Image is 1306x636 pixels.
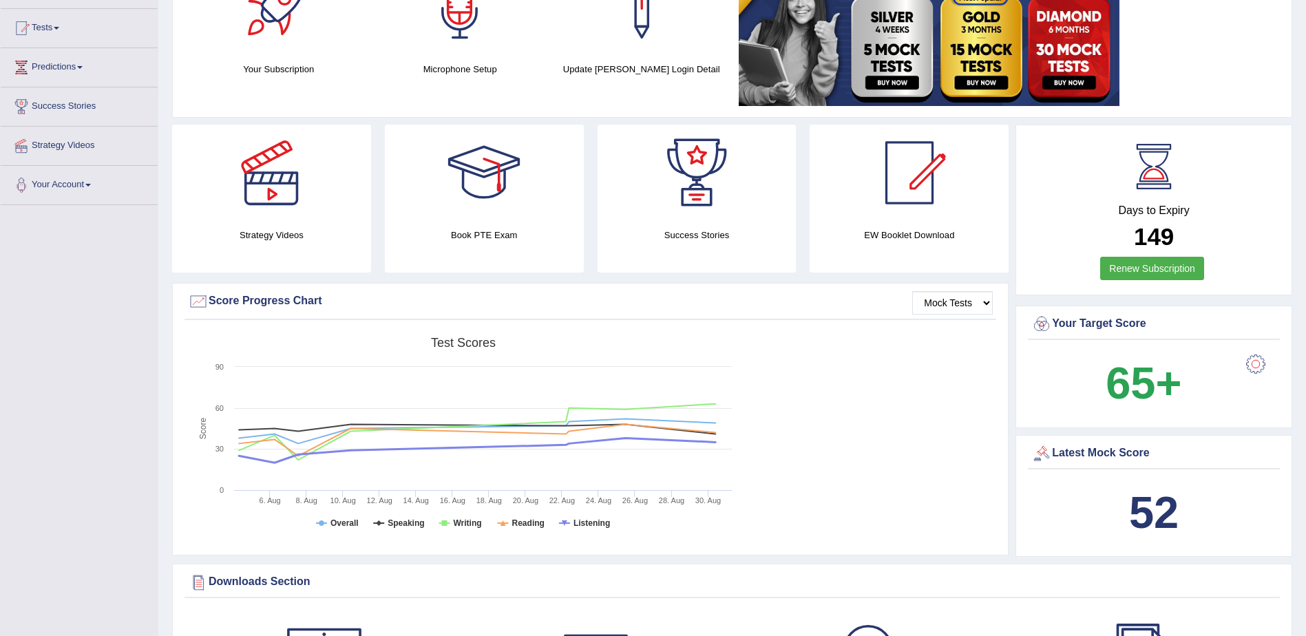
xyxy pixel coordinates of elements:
h4: Update [PERSON_NAME] Login Detail [558,62,725,76]
a: Your Account [1,166,158,200]
text: 90 [215,363,224,371]
h4: Strategy Videos [172,228,371,242]
a: Predictions [1,48,158,83]
h4: EW Booklet Download [810,228,1009,242]
text: 0 [220,486,224,494]
tspan: 16. Aug [440,496,465,505]
div: Downloads Section [188,572,1276,593]
tspan: 20. Aug [513,496,538,505]
tspan: 14. Aug [403,496,429,505]
a: Success Stories [1,87,158,122]
tspan: 24. Aug [586,496,611,505]
h4: Microphone Setup [376,62,543,76]
h4: Book PTE Exam [385,228,584,242]
text: 60 [215,404,224,412]
tspan: Listening [573,518,610,528]
tspan: Reading [512,518,545,528]
tspan: 28. Aug [659,496,684,505]
b: 52 [1129,487,1179,538]
h4: Days to Expiry [1031,204,1276,217]
tspan: Overall [330,518,359,528]
a: Renew Subscription [1100,257,1204,280]
h4: Your Subscription [195,62,362,76]
div: Score Progress Chart [188,291,993,312]
tspan: Writing [453,518,481,528]
a: Strategy Videos [1,127,158,161]
tspan: Test scores [431,336,496,350]
tspan: Score [198,418,208,440]
div: Your Target Score [1031,314,1276,335]
tspan: 26. Aug [622,496,648,505]
b: 65+ [1106,358,1181,408]
div: Latest Mock Score [1031,443,1276,464]
tspan: 6. Aug [260,496,281,505]
a: Tests [1,9,158,43]
h4: Success Stories [598,228,797,242]
tspan: 12. Aug [367,496,392,505]
b: 149 [1134,223,1174,250]
text: 30 [215,445,224,453]
tspan: 22. Aug [549,496,575,505]
tspan: Speaking [388,518,424,528]
tspan: 8. Aug [296,496,317,505]
tspan: 10. Aug [330,496,356,505]
tspan: 18. Aug [476,496,502,505]
tspan: 30. Aug [695,496,721,505]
